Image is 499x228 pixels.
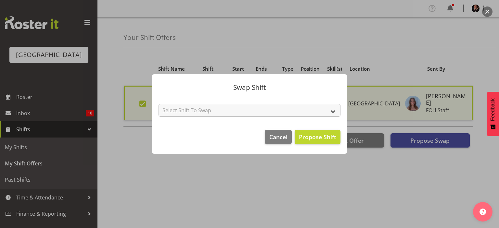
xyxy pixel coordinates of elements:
span: Propose Shift [299,133,336,141]
img: help-xxl-2.png [480,209,486,215]
span: Cancel [269,133,288,141]
button: Cancel [265,130,291,144]
button: Propose Shift [295,130,340,144]
button: Feedback - Show survey [487,92,499,136]
p: Swap Shift [159,84,340,91]
span: Feedback [490,98,496,121]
